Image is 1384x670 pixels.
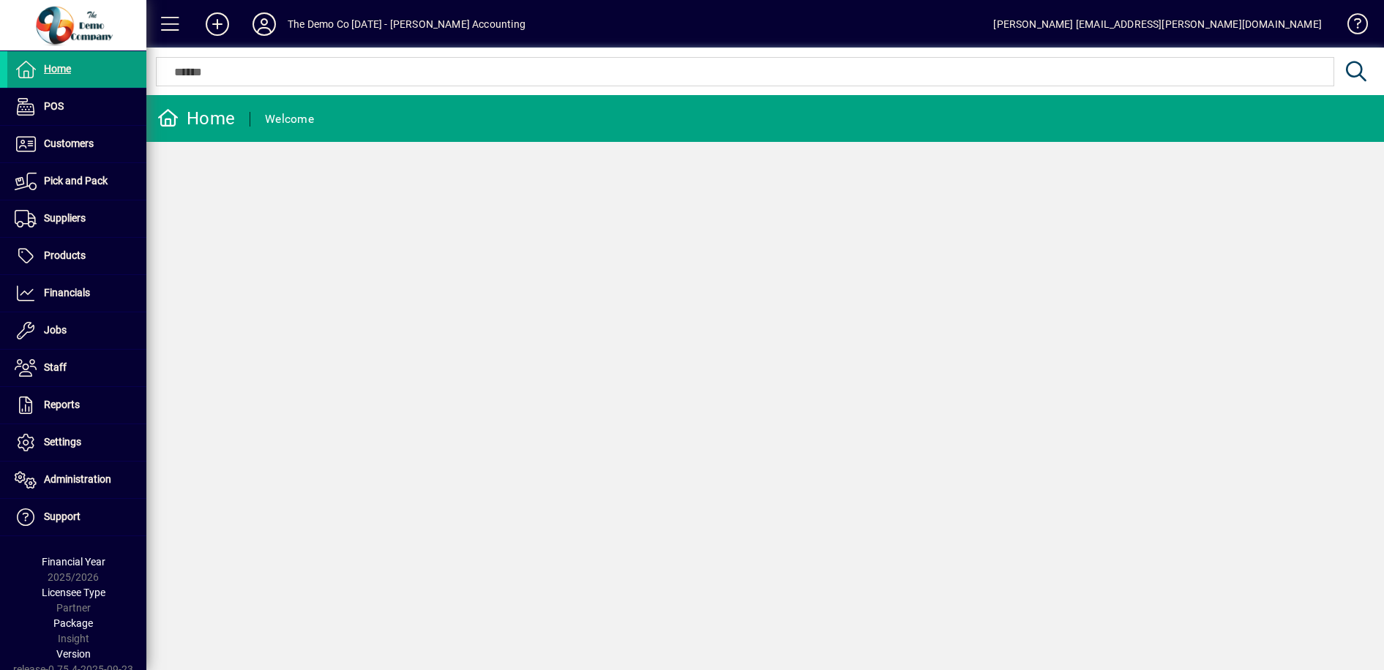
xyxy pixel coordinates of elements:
[44,361,67,373] span: Staff
[44,324,67,336] span: Jobs
[7,89,146,125] a: POS
[44,175,108,187] span: Pick and Pack
[42,556,105,568] span: Financial Year
[44,212,86,224] span: Suppliers
[44,511,81,522] span: Support
[44,249,86,261] span: Products
[42,587,105,598] span: Licensee Type
[194,11,241,37] button: Add
[7,200,146,237] a: Suppliers
[241,11,288,37] button: Profile
[56,648,91,660] span: Version
[7,163,146,200] a: Pick and Pack
[157,107,235,130] div: Home
[7,499,146,535] a: Support
[7,424,146,461] a: Settings
[1336,3,1366,50] a: Knowledge Base
[993,12,1322,36] div: [PERSON_NAME] [EMAIL_ADDRESS][PERSON_NAME][DOMAIN_NAME]
[265,108,314,131] div: Welcome
[288,12,525,36] div: The Demo Co [DATE] - [PERSON_NAME] Accounting
[44,100,64,112] span: POS
[53,617,93,629] span: Package
[7,126,146,162] a: Customers
[7,238,146,274] a: Products
[7,387,146,424] a: Reports
[44,399,80,410] span: Reports
[7,462,146,498] a: Administration
[44,436,81,448] span: Settings
[7,350,146,386] a: Staff
[44,63,71,75] span: Home
[7,275,146,312] a: Financials
[44,287,90,298] span: Financials
[7,312,146,349] a: Jobs
[44,138,94,149] span: Customers
[44,473,111,485] span: Administration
